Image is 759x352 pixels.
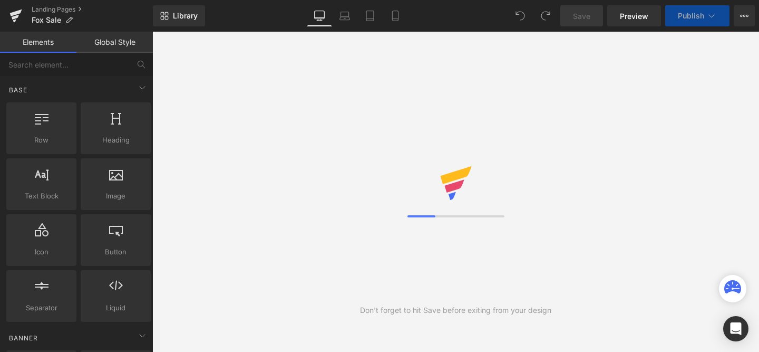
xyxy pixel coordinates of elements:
[573,11,590,22] span: Save
[678,12,704,20] span: Publish
[173,11,198,21] span: Library
[734,5,755,26] button: More
[332,5,357,26] a: Laptop
[723,316,748,341] div: Open Intercom Messenger
[84,191,148,202] span: Image
[665,5,729,26] button: Publish
[9,246,73,258] span: Icon
[76,32,153,53] a: Global Style
[357,5,383,26] a: Tablet
[383,5,408,26] a: Mobile
[153,5,205,26] a: New Library
[510,5,531,26] button: Undo
[8,85,28,95] span: Base
[84,302,148,313] span: Liquid
[9,302,73,313] span: Separator
[8,333,39,343] span: Banner
[360,305,551,316] div: Don't forget to hit Save before exiting from your design
[84,246,148,258] span: Button
[307,5,332,26] a: Desktop
[535,5,556,26] button: Redo
[32,5,153,14] a: Landing Pages
[32,16,61,24] span: Fox Sale
[9,191,73,202] span: Text Block
[620,11,648,22] span: Preview
[9,135,73,146] span: Row
[84,135,148,146] span: Heading
[607,5,661,26] a: Preview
